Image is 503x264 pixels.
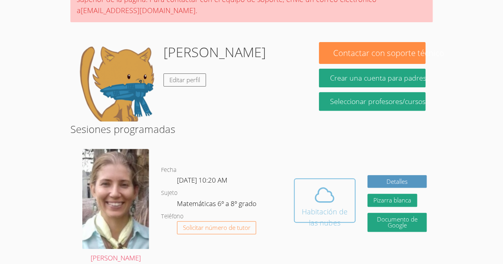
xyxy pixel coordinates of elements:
[183,224,251,231] font: Solicitar número de tutor
[177,221,256,234] button: Solicitar número de tutor
[333,47,444,58] font: Contactar con soporte técnico
[319,92,425,111] a: Seleccionar profesores/cursos
[169,76,200,84] font: Editar perfil
[82,149,149,249] img: Screenshot%202024-09-06%20202226%20-%20Cropped.png
[319,42,425,64] button: Contactar con soporte técnico
[163,43,266,61] font: [PERSON_NAME]
[302,207,348,227] font: Habitación de las nubes
[330,96,425,106] font: Seleccionar profesores/cursos
[377,215,417,229] font: Documento de Google
[367,194,417,207] button: Pizarra blanca
[78,42,157,121] img: default.png
[70,122,175,136] font: Sesiones programadas
[161,189,177,197] font: Sujeto
[294,178,355,223] button: Habitación de las nubes
[161,166,177,173] font: Fecha
[386,177,408,185] font: Detalles
[82,149,149,264] a: [PERSON_NAME]
[319,69,425,87] button: Crear una cuenta para padres
[163,73,206,87] a: Editar perfil
[177,199,256,208] font: Matemáticas 6º a 8º grado
[81,6,196,15] font: [EMAIL_ADDRESS][DOMAIN_NAME]
[196,6,197,15] font: .
[177,175,227,185] font: [DATE] 10:20 AM
[91,253,141,262] font: [PERSON_NAME]
[367,175,427,188] a: Detalles
[161,212,183,220] font: Teléfono
[330,73,426,83] font: Crear una cuenta para padres
[373,196,411,204] font: Pizarra blanca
